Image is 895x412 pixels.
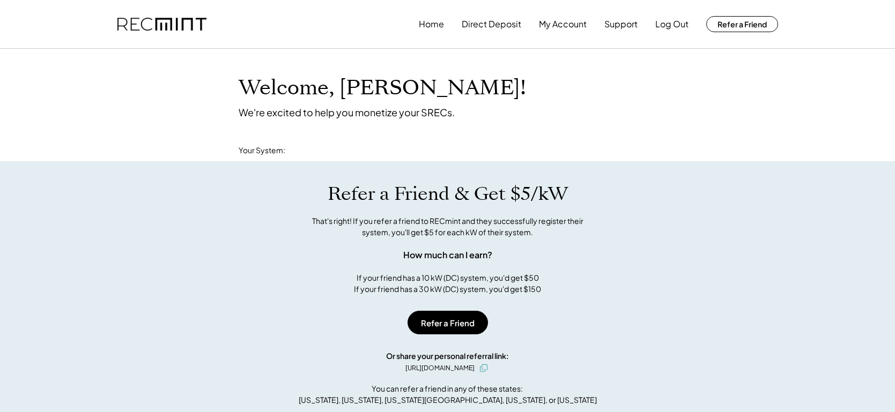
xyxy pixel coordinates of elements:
[239,106,455,118] div: We're excited to help you monetize your SRECs.
[354,272,541,295] div: If your friend has a 10 kW (DC) system, you'd get $50 If your friend has a 30 kW (DC) system, you...
[239,145,285,156] div: Your System:
[408,311,488,334] button: Refer a Friend
[386,350,509,362] div: Or share your personal referral link:
[477,362,490,374] button: click to copy
[419,13,444,35] button: Home
[300,215,595,238] div: That's right! If you refer a friend to RECmint and they successfully register their system, you'l...
[462,13,521,35] button: Direct Deposit
[403,249,492,261] div: How much can I earn?
[328,183,568,205] h1: Refer a Friend & Get $5/kW
[604,13,638,35] button: Support
[655,13,689,35] button: Log Out
[299,383,597,406] div: You can refer a friend in any of these states: [US_STATE], [US_STATE], [US_STATE][GEOGRAPHIC_DATA...
[239,76,526,101] h1: Welcome, [PERSON_NAME]!
[706,16,778,32] button: Refer a Friend
[539,13,587,35] button: My Account
[405,363,475,373] div: [URL][DOMAIN_NAME]
[117,18,206,31] img: recmint-logotype%403x.png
